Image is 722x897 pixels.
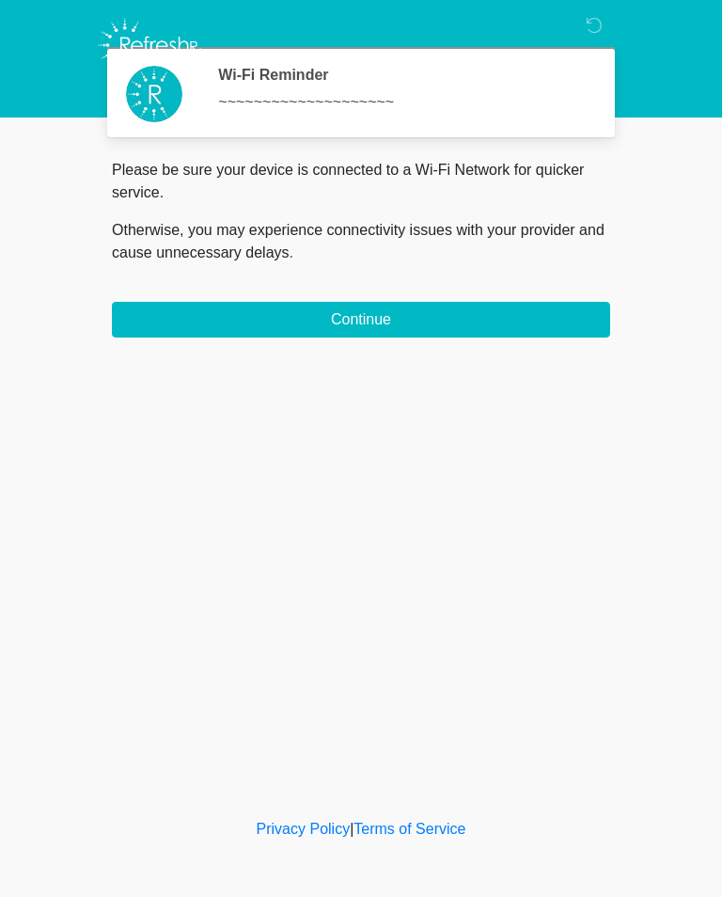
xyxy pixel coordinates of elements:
[112,159,610,204] p: Please be sure your device is connected to a Wi-Fi Network for quicker service.
[257,821,351,837] a: Privacy Policy
[93,14,207,76] img: Refresh RX Logo
[218,91,582,114] div: ~~~~~~~~~~~~~~~~~~~~
[350,821,353,837] a: |
[290,244,293,260] span: .
[112,219,610,264] p: Otherwise, you may experience connectivity issues with your provider and cause unnecessary delays
[126,66,182,122] img: Agent Avatar
[112,302,610,338] button: Continue
[353,821,465,837] a: Terms of Service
